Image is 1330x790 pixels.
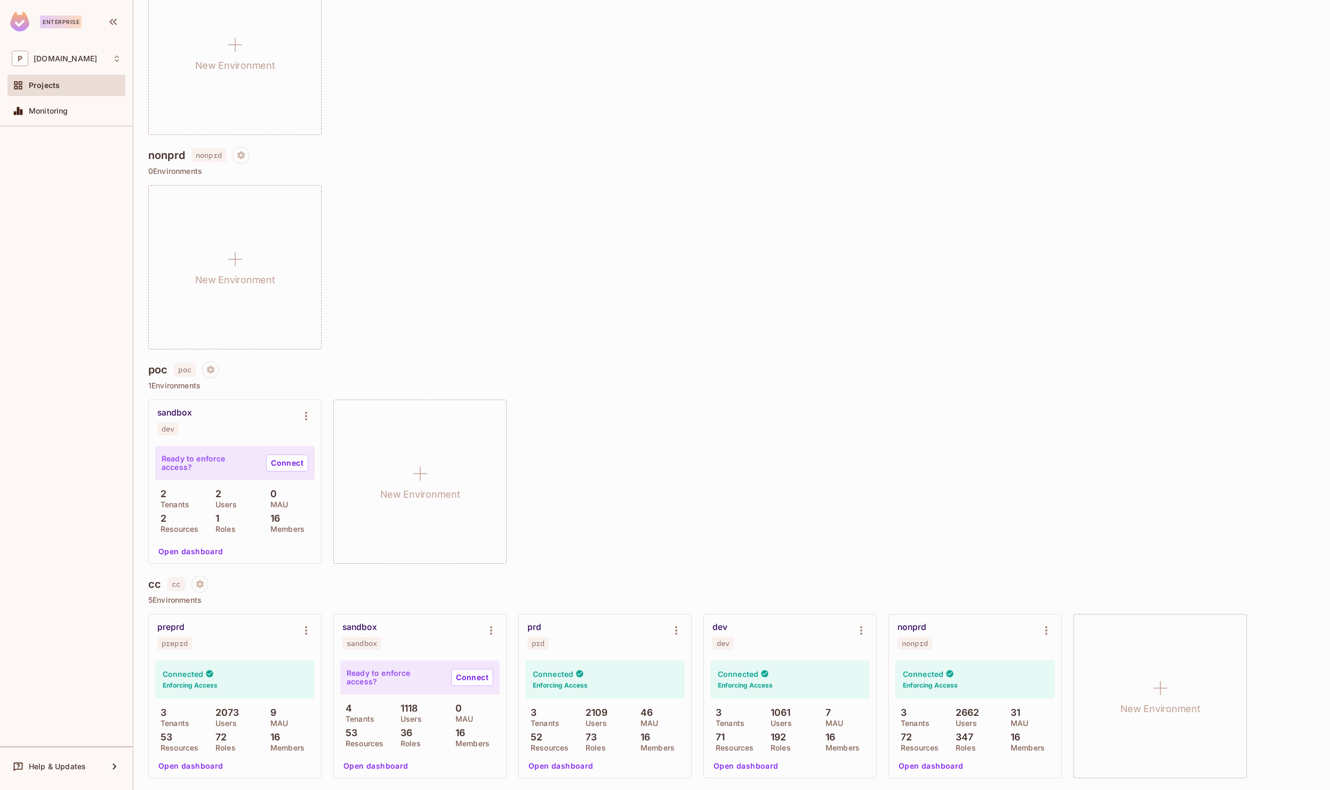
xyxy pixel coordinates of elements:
[265,707,276,718] p: 9
[210,489,221,499] p: 2
[40,15,82,28] div: Enterprise
[525,732,542,743] p: 52
[894,757,968,775] button: Open dashboard
[635,732,650,743] p: 16
[29,107,68,115] span: Monitoring
[450,715,473,723] p: MAU
[295,405,317,427] button: Environment settings
[174,363,195,377] span: poc
[851,620,872,641] button: Environment settings
[950,719,977,728] p: Users
[155,744,198,752] p: Resources
[155,500,189,509] p: Tenants
[210,525,236,533] p: Roles
[580,744,606,752] p: Roles
[635,719,658,728] p: MAU
[148,363,167,376] h4: poc
[820,744,860,752] p: Members
[718,681,773,690] h6: Enforcing Access
[710,707,722,718] p: 3
[480,620,502,641] button: Environment settings
[709,757,783,775] button: Open dashboard
[451,669,493,686] a: Connect
[903,681,958,690] h6: Enforcing Access
[265,500,288,509] p: MAU
[154,757,228,775] button: Open dashboard
[163,669,203,679] h4: Connected
[155,732,172,743] p: 53
[710,732,725,743] p: 71
[148,149,185,162] h4: nonprd
[450,728,465,738] p: 16
[525,719,559,728] p: Tenants
[148,596,1315,604] p: 5 Environments
[347,669,443,686] p: Ready to enforce access?
[265,489,277,499] p: 0
[155,707,166,718] p: 3
[580,732,597,743] p: 73
[162,639,188,648] div: preprd
[1005,707,1020,718] p: 31
[895,732,912,743] p: 72
[210,707,239,718] p: 2073
[266,454,308,472] a: Connect
[210,513,219,524] p: 1
[395,703,418,714] p: 1118
[265,732,280,743] p: 16
[191,148,226,162] span: nonprd
[155,489,166,499] p: 2
[765,744,791,752] p: Roles
[820,707,831,718] p: 7
[167,577,185,591] span: cc
[162,454,258,472] p: Ready to enforce access?
[395,728,412,738] p: 36
[1005,744,1045,752] p: Members
[666,620,687,641] button: Environment settings
[155,513,166,524] p: 2
[339,757,413,775] button: Open dashboard
[157,622,185,633] div: preprd
[395,739,421,748] p: Roles
[450,739,490,748] p: Members
[162,425,174,433] div: dev
[950,732,974,743] p: 347
[195,58,275,74] h1: New Environment
[1005,732,1020,743] p: 16
[233,152,250,162] span: Project settings
[29,81,60,90] span: Projects
[148,578,161,590] h4: cc
[950,707,980,718] p: 2662
[820,719,843,728] p: MAU
[525,707,536,718] p: 3
[265,744,305,752] p: Members
[347,639,377,648] div: sandbox
[202,366,219,377] span: Project settings
[29,762,86,771] span: Help & Updates
[895,707,907,718] p: 3
[950,744,976,752] p: Roles
[265,513,280,524] p: 16
[295,620,317,641] button: Environment settings
[265,719,288,728] p: MAU
[195,272,275,288] h1: New Environment
[34,54,97,63] span: Workspace: pluto.tv
[710,719,744,728] p: Tenants
[210,719,237,728] p: Users
[765,719,792,728] p: Users
[210,732,227,743] p: 72
[712,622,727,633] div: dev
[717,639,730,648] div: dev
[265,525,305,533] p: Members
[12,51,28,66] span: P
[395,715,422,723] p: Users
[210,744,236,752] p: Roles
[342,622,378,633] div: sandbox
[895,719,930,728] p: Tenants
[191,581,209,591] span: Project settings
[820,732,835,743] p: 16
[210,500,237,509] p: Users
[380,486,460,502] h1: New Environment
[532,639,544,648] div: prd
[340,728,357,738] p: 53
[148,381,1315,390] p: 1 Environments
